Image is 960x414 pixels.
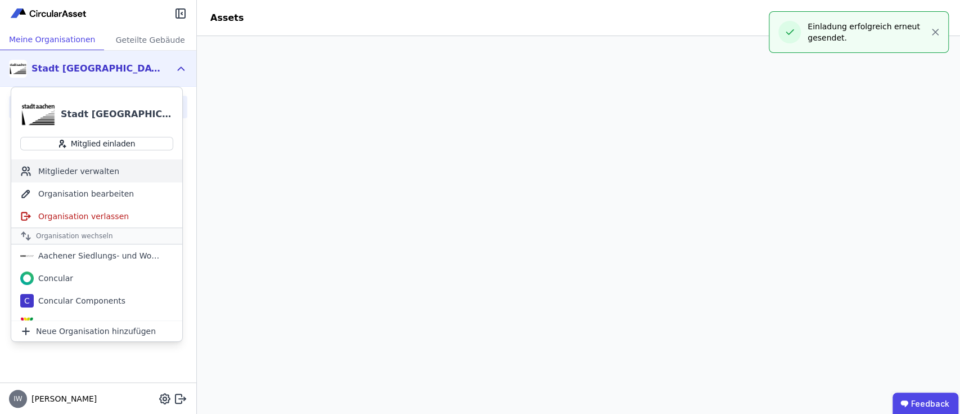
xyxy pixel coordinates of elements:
[36,326,156,337] span: Neue Organisation hinzufügen
[808,21,929,43] div: Einladung erfolgreich erneut gesendet.
[104,29,196,50] div: Geteilte Gebäude
[11,228,182,244] div: Organisation wechseln
[13,395,22,402] span: IW
[197,36,960,414] iframe: retool
[11,182,182,205] div: Organisation bearbeiten
[9,60,27,78] img: Stadt Aachen Gebäudemanagement
[9,7,89,20] img: Concular
[34,318,62,329] div: IGA27
[197,11,257,25] div: Assets
[20,96,56,132] img: Stadt Aachen Gebäudemanagement
[61,108,173,121] div: Stadt [GEOGRAPHIC_DATA] Gebäudemanagement
[34,295,125,306] div: Concular Components
[27,393,97,404] span: [PERSON_NAME]
[20,294,34,308] div: C
[20,271,34,285] img: Concular
[34,273,73,284] div: Concular
[20,249,34,262] img: Aachener Siedlungs- und Wohnungsgesellschaft mbH
[20,137,173,150] button: Mitglied einladen
[20,317,34,330] img: IGA27
[31,62,161,75] div: Stadt [GEOGRAPHIC_DATA] Gebäudemanagement
[11,160,182,182] div: Mitglieder verwalten
[11,205,182,228] div: Organisation verlassen
[34,250,163,261] div: Aachener Siedlungs- und Wohnungsgesellschaft mbH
